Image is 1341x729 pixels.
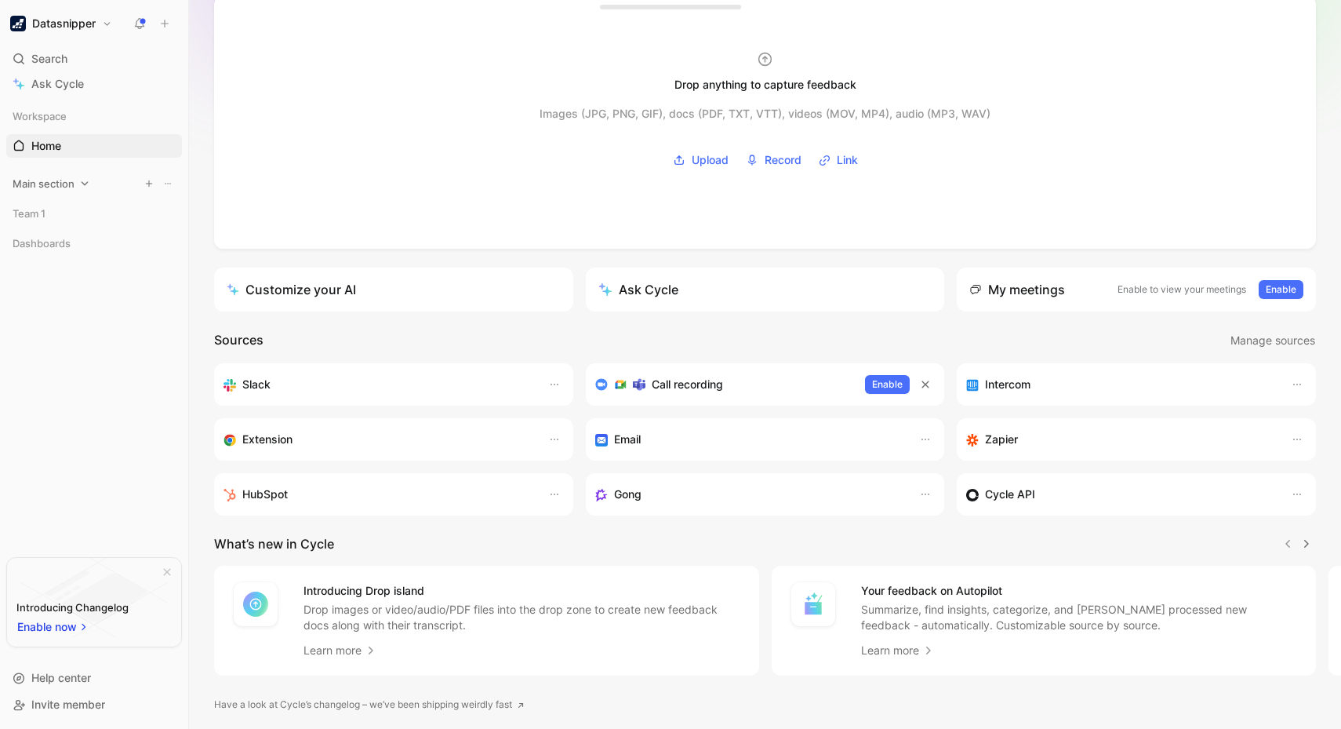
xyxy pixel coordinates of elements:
[6,231,182,260] div: Dashboards
[1230,331,1315,350] span: Manage sources
[595,375,853,394] div: Record & transcribe meetings from Zoom, Meet & Teams.
[10,16,26,31] img: Datasnipper
[872,377,903,392] span: Enable
[6,47,182,71] div: Search
[16,617,90,637] button: Enable now
[540,104,990,123] div: Images (JPG, PNG, GIF), docs (PDF, TXT, VTT), videos (MOV, MP4), audio (MP3, WAV)
[16,598,129,617] div: Introducing Changelog
[6,231,182,255] div: Dashboards
[242,485,288,504] h3: HubSpot
[214,534,334,553] h2: What’s new in Cycle
[813,148,863,172] button: Link
[6,134,182,158] a: Home
[214,697,525,713] a: Have a look at Cycle’s changelog – we’ve been shipping weirdly fast
[985,430,1018,449] h3: Zapier
[765,151,801,169] span: Record
[32,16,96,31] h1: Datasnipper
[6,72,182,96] a: Ask Cycle
[6,104,182,128] div: Workspace
[13,206,45,221] span: Team 1
[966,375,1275,394] div: Sync your customers, send feedback and get updates in Intercom
[214,268,573,312] a: Customize your AI
[31,671,91,684] span: Help center
[740,148,807,172] button: Record
[31,698,105,711] span: Invite member
[586,268,945,312] button: Ask Cycle
[652,375,723,394] h3: Call recording
[667,148,734,172] button: Upload
[614,485,641,504] h3: Gong
[861,602,1298,633] p: Summarize, find insights, categorize, and [PERSON_NAME] processed new feedback - automatically. C...
[1117,282,1246,297] p: Enable to view your meetings
[674,75,856,94] div: Drop anything to capture feedback
[595,430,904,449] div: Forward emails to your feedback inbox
[985,375,1030,394] h3: Intercom
[242,430,293,449] h3: Extension
[6,693,182,716] div: Invite member
[6,202,182,225] div: Team 1
[13,176,74,191] span: Main section
[598,280,678,299] div: Ask Cycle
[242,375,271,394] h3: Slack
[692,151,729,169] span: Upload
[6,13,116,35] button: DatasnipperDatasnipper
[31,138,61,154] span: Home
[595,485,904,504] div: Capture feedback from your incoming calls
[1230,330,1316,351] button: Manage sources
[13,235,71,251] span: Dashboards
[969,280,1065,299] div: My meetings
[1266,282,1296,297] span: Enable
[303,602,740,633] p: Drop images or video/audio/PDF files into the drop zone to create new feedback docs along with th...
[17,618,78,636] span: Enable now
[985,485,1035,504] h3: Cycle API
[303,641,377,660] a: Learn more
[614,430,641,449] h3: Email
[13,108,67,124] span: Workspace
[861,641,935,660] a: Learn more
[966,430,1275,449] div: Capture feedback from thousands of sources with Zapier (survey results, recordings, sheets, etc).
[6,666,182,690] div: Help center
[214,330,263,351] h2: Sources
[303,581,740,600] h4: Introducing Drop island
[223,375,532,394] div: Sync your customers, send feedback and get updates in Slack
[6,172,182,195] div: Main section
[31,75,84,93] span: Ask Cycle
[6,202,182,230] div: Team 1
[227,280,356,299] div: Customize your AI
[31,49,67,68] span: Search
[861,581,1298,600] h4: Your feedback on Autopilot
[966,485,1275,504] div: Sync customers & send feedback from custom sources. Get inspired by our favorite use case
[223,430,532,449] div: Capture feedback from anywhere on the web
[837,151,858,169] span: Link
[865,375,910,394] button: Enable
[20,558,168,638] img: bg-BLZuj68n.svg
[1259,280,1303,299] button: Enable
[6,172,182,200] div: Main section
